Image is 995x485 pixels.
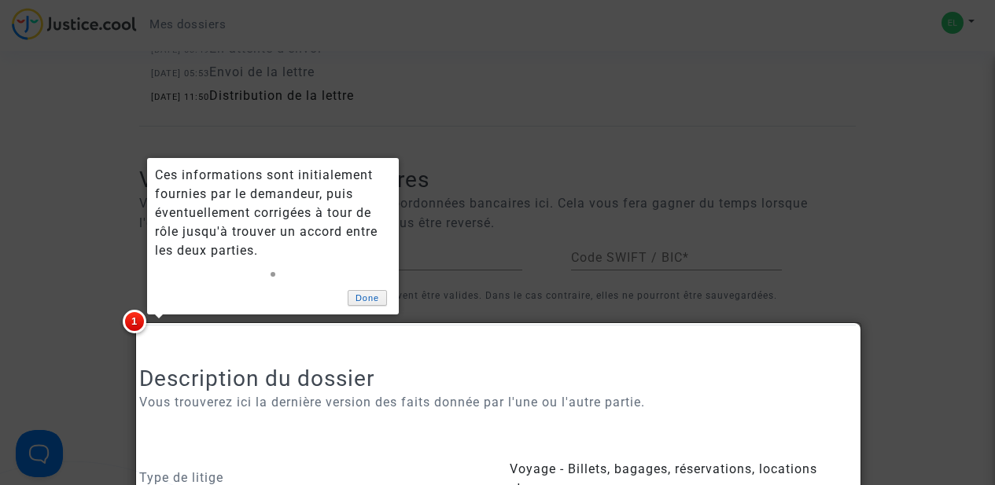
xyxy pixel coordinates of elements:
p: Vous trouverez ici la dernière version des faits donnée par l'une ou l'autre partie. [139,392,856,412]
h2: Description du dossier [139,365,856,392]
a: Done [348,290,387,307]
div: Ces informations sont initialement fournies par le demandeur, puis éventuellement corrigées à tou... [155,166,391,260]
span: 1 [123,310,146,333]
